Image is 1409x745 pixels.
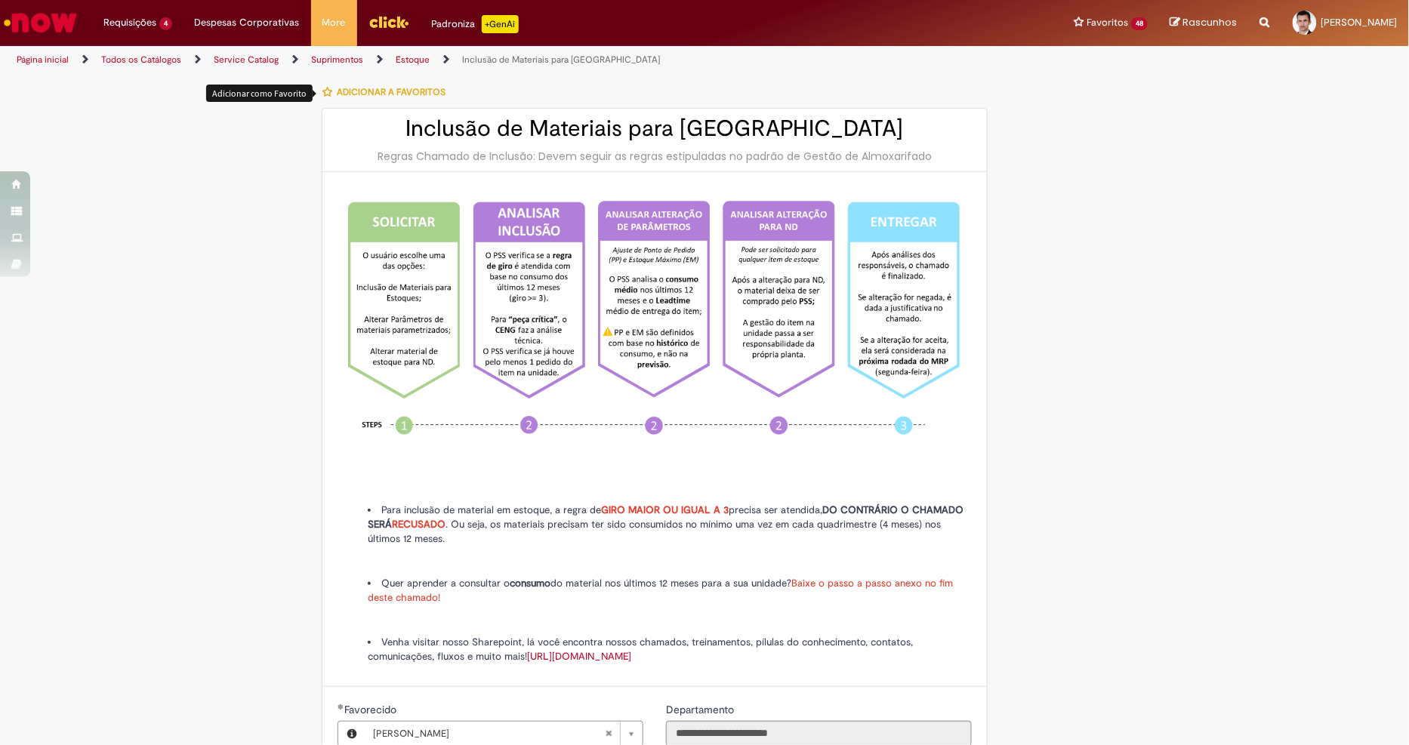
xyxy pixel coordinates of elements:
a: Todos os Catálogos [101,54,181,66]
span: More [322,15,346,30]
label: Somente leitura - Departamento [666,702,737,717]
span: Baixe o passo a passo anexo no fim deste chamado! [368,577,953,604]
ul: Trilhas de página [11,46,928,74]
span: Favoritos [1087,15,1128,30]
span: Necessários - Favorecido [344,703,399,716]
strong: consumo [510,577,550,590]
img: ServiceNow [2,8,79,38]
span: Adicionar a Favoritos [337,86,446,98]
span: Rascunhos [1183,15,1238,29]
span: 48 [1131,17,1148,30]
span: RECUSADO [392,518,446,531]
h2: Inclusão de Materiais para [GEOGRAPHIC_DATA] [338,116,972,141]
span: Requisições [103,15,156,30]
a: Service Catalog [214,54,279,66]
a: Inclusão de Materiais para [GEOGRAPHIC_DATA] [462,54,660,66]
a: [URL][DOMAIN_NAME] [527,650,631,663]
strong: DO CONTRÁRIO O CHAMADO SERÁ [368,503,963,531]
span: Somente leitura - Departamento [666,703,737,716]
button: Adicionar a Favoritos [322,76,454,108]
strong: GIRO MAIOR OU IGUAL A 3 [601,503,729,516]
a: Estoque [396,54,430,66]
a: Suprimentos [311,54,363,66]
div: Adicionar como Favorito [206,85,313,102]
li: Quer aprender a consultar o do material nos últimos 12 meses para a sua unidade? [368,576,972,605]
div: Padroniza [432,15,519,33]
span: Obrigatório Preenchido [338,703,344,710]
p: +GenAi [482,15,519,33]
a: Rascunhos [1170,16,1238,30]
img: click_logo_yellow_360x200.png [368,11,409,33]
span: 4 [159,17,172,30]
a: Página inicial [17,54,69,66]
span: Despesas Corporativas [195,15,300,30]
li: Venha visitar nosso Sharepoint, lá você encontra nossos chamados, treinamentos, pílulas do conhec... [368,635,972,663]
div: Regras Chamado de Inclusão: Devem seguir as regras estipuladas no padrão de Gestão de Almoxarifado [338,149,972,164]
li: Para inclusão de material em estoque, a regra de precisa ser atendida, . Ou seja, os materiais pr... [368,503,972,546]
span: [PERSON_NAME] [1321,16,1398,29]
